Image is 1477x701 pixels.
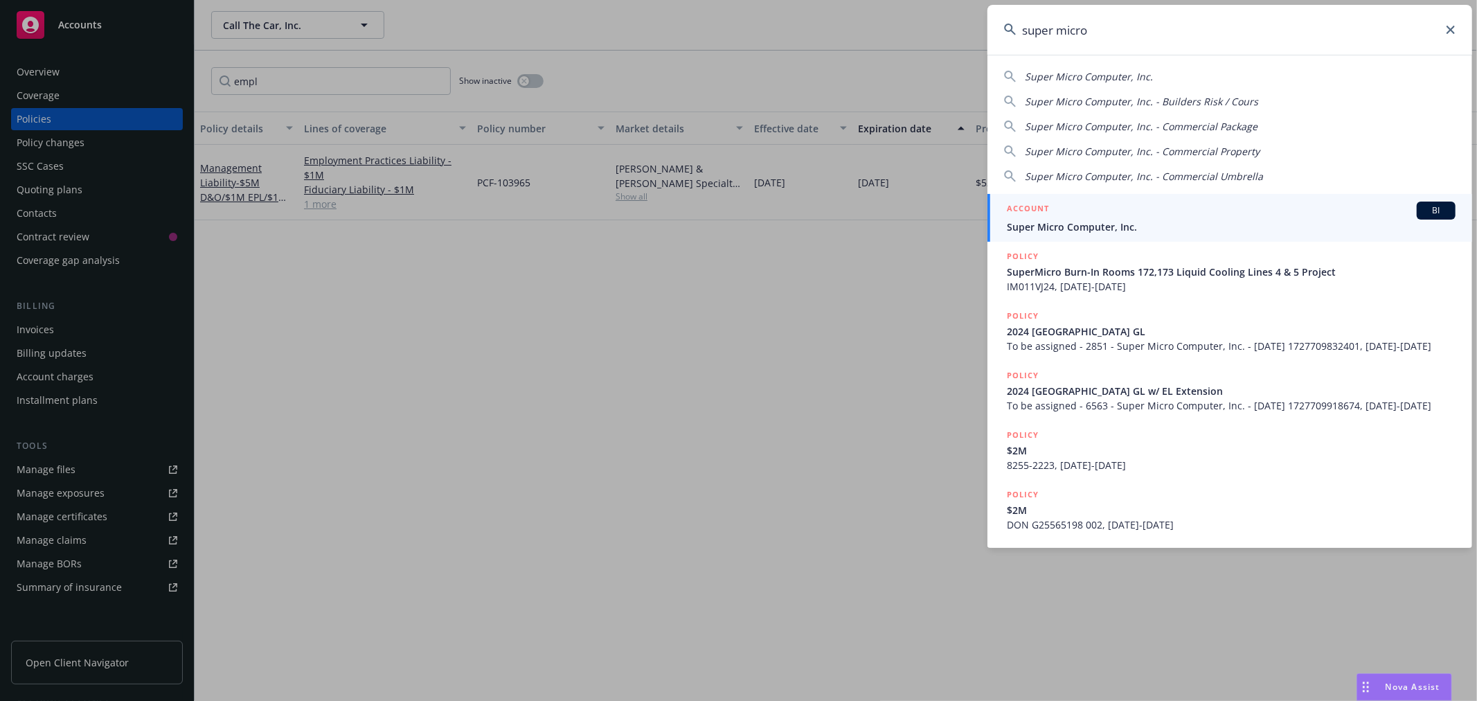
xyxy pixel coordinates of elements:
a: POLICY2024 [GEOGRAPHIC_DATA] GLTo be assigned - 2851 - Super Micro Computer, Inc. - [DATE] 172770... [987,301,1472,361]
a: ACCOUNTBISuper Micro Computer, Inc. [987,194,1472,242]
span: Super Micro Computer, Inc. [1025,70,1153,83]
span: Super Micro Computer, Inc. - Builders Risk / Cours [1025,95,1258,108]
span: 2024 [GEOGRAPHIC_DATA] GL [1007,324,1456,339]
span: 8255-2223, [DATE]-[DATE] [1007,458,1456,472]
span: 2024 [GEOGRAPHIC_DATA] GL w/ EL Extension [1007,384,1456,398]
a: POLICY$2MDON G25565198 002, [DATE]-[DATE] [987,480,1472,540]
button: Nova Assist [1357,673,1452,701]
a: POLICYSuperMicro Burn-In Rooms 172,173 Liquid Cooling Lines 4 & 5 ProjectIM011VJ24, [DATE]-[DATE] [987,242,1472,301]
span: Super Micro Computer, Inc. [1007,220,1456,234]
span: Super Micro Computer, Inc. - Commercial Umbrella [1025,170,1263,183]
span: SuperMicro Burn-In Rooms 172,173 Liquid Cooling Lines 4 & 5 Project [1007,265,1456,279]
span: Super Micro Computer, Inc. - Commercial Package [1025,120,1257,133]
h5: POLICY [1007,249,1039,263]
div: Drag to move [1357,674,1375,700]
span: $2M [1007,503,1456,517]
input: Search... [987,5,1472,55]
span: $2M [1007,443,1456,458]
a: POLICY$2M8255-2223, [DATE]-[DATE] [987,420,1472,480]
h5: POLICY [1007,309,1039,323]
span: DON G25565198 002, [DATE]-[DATE] [1007,517,1456,532]
span: To be assigned - 6563 - Super Micro Computer, Inc. - [DATE] 1727709918674, [DATE]-[DATE] [1007,398,1456,413]
h5: POLICY [1007,369,1039,382]
span: Nova Assist [1386,681,1440,693]
span: Super Micro Computer, Inc. - Commercial Property [1025,145,1260,158]
span: IM011VJ24, [DATE]-[DATE] [1007,279,1456,294]
span: To be assigned - 2851 - Super Micro Computer, Inc. - [DATE] 1727709832401, [DATE]-[DATE] [1007,339,1456,353]
a: POLICY2024 [GEOGRAPHIC_DATA] GL w/ EL ExtensionTo be assigned - 6563 - Super Micro Computer, Inc.... [987,361,1472,420]
span: BI [1422,204,1450,217]
h5: POLICY [1007,488,1039,502]
h5: ACCOUNT [1007,202,1049,218]
h5: POLICY [1007,428,1039,442]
